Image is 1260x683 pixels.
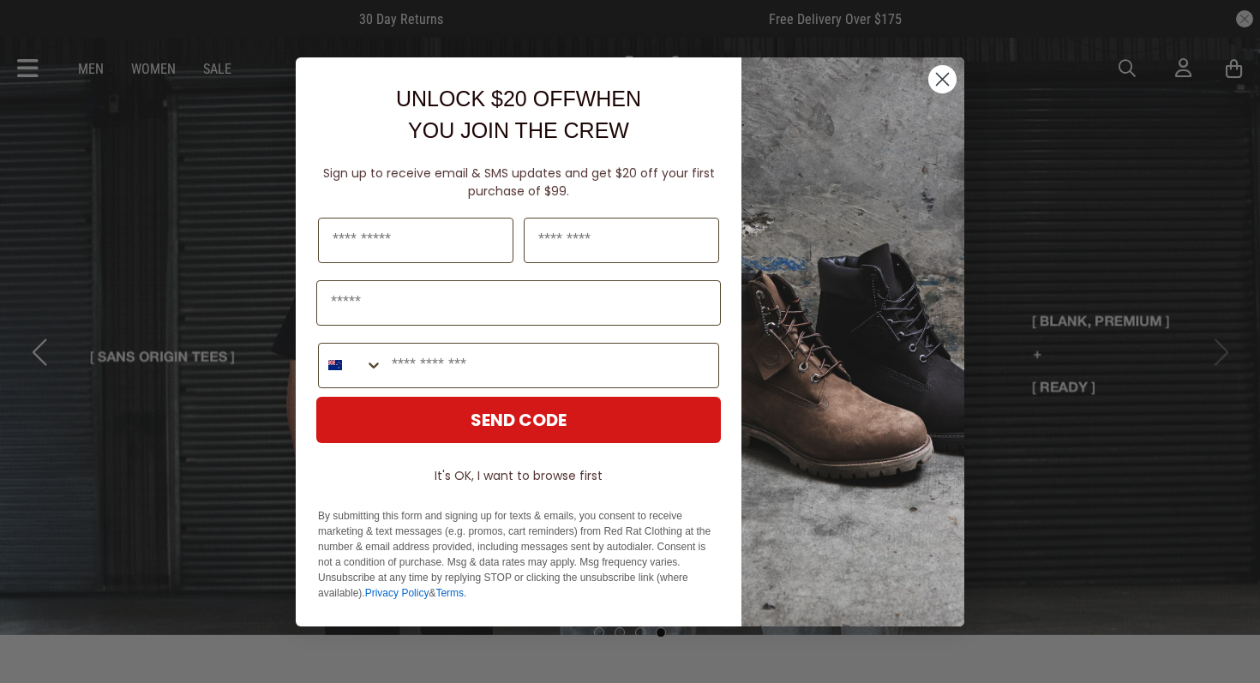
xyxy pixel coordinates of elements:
[365,587,429,599] a: Privacy Policy
[323,165,715,200] span: Sign up to receive email & SMS updates and get $20 off your first purchase of $99.
[396,87,576,111] span: UNLOCK $20 OFF
[318,508,719,601] p: By submitting this form and signing up for texts & emails, you consent to receive marketing & tex...
[328,358,342,372] img: New Zealand
[316,280,721,326] input: Email
[408,118,629,142] span: YOU JOIN THE CREW
[319,344,383,387] button: Search Countries
[576,87,641,111] span: WHEN
[741,57,964,626] img: f7662613-148e-4c88-9575-6c6b5b55a647.jpeg
[435,587,464,599] a: Terms
[14,7,65,58] button: Open LiveChat chat widget
[927,64,957,94] button: Close dialog
[316,397,721,443] button: SEND CODE
[316,460,721,491] button: It's OK, I want to browse first
[318,218,513,263] input: First Name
